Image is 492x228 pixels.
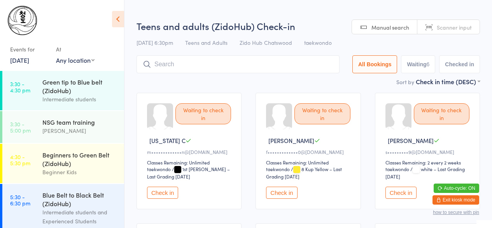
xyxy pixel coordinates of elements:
div: Classes Remaining: Unlimited [147,159,233,166]
button: Check in [266,187,297,199]
button: All Bookings [352,55,397,73]
div: Blue Belt to Black Belt (ZidoHub) [42,191,117,208]
span: Manual search [371,23,409,31]
span: Teens and Adults [185,39,228,46]
div: taekwondo [385,166,409,172]
div: Classes Remaining: Unlimited [266,159,352,166]
div: Intermediate students [42,95,117,104]
div: f•••••••••••••0@[DOMAIN_NAME] [266,148,352,155]
button: Check in [385,187,417,199]
div: Any location [56,56,95,64]
div: Events for [10,43,48,56]
div: Intermediate students and Experienced Students [42,208,117,226]
a: 3:30 -5:00 pmNSG team training[PERSON_NAME] [2,111,124,143]
div: s•••••••••9@[DOMAIN_NAME] [385,148,472,155]
div: Classes Remaining: 2 every 2 weeks [385,159,472,166]
div: NSG team training [42,118,117,126]
button: Auto-cycle: ON [434,184,479,193]
button: Check in [147,187,178,199]
span: [DATE] 6:30pm [137,39,173,46]
span: Scanner input [437,23,472,31]
h2: Teens and adults (ZidoHub) Check-in [137,19,480,32]
div: Waiting to check in [294,103,350,124]
div: Check in time (DESC) [416,77,480,86]
button: Checked in [439,55,480,73]
div: taekwondo [147,166,171,172]
button: how to secure with pin [433,210,479,215]
span: / 1st [PERSON_NAME] – Last Grading [DATE] [147,166,230,180]
span: [PERSON_NAME] [388,136,434,145]
div: taekwondo [266,166,290,172]
div: Waiting to check in [175,103,231,124]
time: 3:30 - 4:30 pm [10,81,30,93]
span: / 8 Kup Yellow – Last Grading [DATE] [266,166,342,180]
img: Chungdo Taekwondo [8,6,37,35]
div: [PERSON_NAME] [42,126,117,135]
a: [DATE] [10,56,29,64]
div: Beginners to Green Belt (ZidoHub) [42,150,117,168]
a: 4:30 -5:30 pmBeginners to Green Belt (ZidoHub)Beginner Kids [2,144,124,183]
div: Beginner Kids [42,168,117,177]
input: Search [137,55,340,73]
span: [PERSON_NAME] [268,136,314,145]
time: 3:30 - 5:00 pm [10,121,31,133]
div: Waiting to check in [414,103,469,124]
div: 6 [427,61,430,67]
span: [US_STATE] C [149,136,186,145]
span: Zido Hub Chatswood [240,39,292,46]
div: m•••••••••••••n@[DOMAIN_NAME] [147,148,233,155]
div: Green tip to Blue belt (ZidoHub) [42,78,117,95]
label: Sort by [396,78,414,86]
time: 4:30 - 5:30 pm [10,154,30,166]
time: 5:30 - 6:30 pm [10,194,30,206]
span: taekwondo [304,39,332,46]
div: At [56,43,95,56]
a: 3:30 -4:30 pmGreen tip to Blue belt (ZidoHub)Intermediate students [2,71,124,110]
button: Waiting6 [401,55,435,73]
span: / white – Last Grading [DATE] [385,166,465,180]
button: Exit kiosk mode [432,195,479,205]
